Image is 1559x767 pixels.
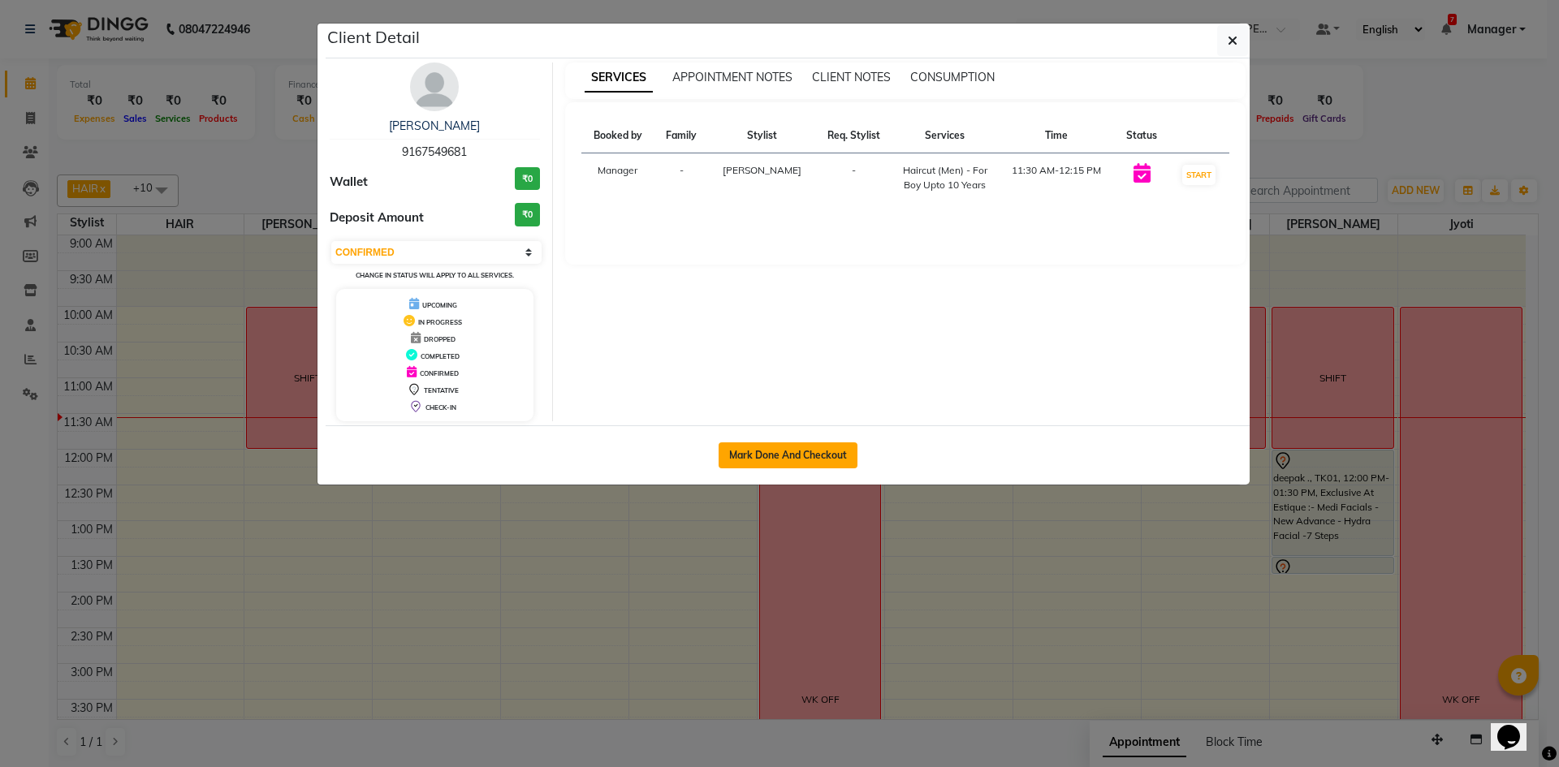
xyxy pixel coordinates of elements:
h5: Client Detail [327,25,420,50]
span: APPOINTMENT NOTES [672,70,792,84]
th: Booked by [581,118,655,153]
img: avatar [410,62,459,111]
small: Change in status will apply to all services. [356,271,514,279]
span: Deposit Amount [330,209,424,227]
th: Req. Stylist [814,118,892,153]
td: - [814,153,892,203]
span: CONSUMPTION [910,70,995,84]
th: Stylist [709,118,814,153]
th: Services [892,118,997,153]
td: - [654,153,709,203]
span: 9167549681 [402,144,467,159]
span: TENTATIVE [424,386,459,394]
span: CLIENT NOTES [812,70,891,84]
span: UPCOMING [422,301,457,309]
span: SERVICES [585,63,653,93]
span: Wallet [330,173,368,192]
h3: ₹0 [515,167,540,191]
span: DROPPED [424,335,456,343]
iframe: chat widget [1491,702,1543,751]
td: Manager [581,153,655,203]
div: Haircut (Men) - For Boy Upto 10 Years [902,163,987,192]
span: COMPLETED [421,352,460,360]
th: Family [654,118,709,153]
a: [PERSON_NAME] [389,118,480,133]
span: [PERSON_NAME] [723,164,801,176]
th: Time [997,118,1114,153]
span: CHECK-IN [425,403,456,412]
td: 11:30 AM-12:15 PM [997,153,1114,203]
span: CONFIRMED [420,369,459,377]
span: IN PROGRESS [418,318,462,326]
button: Mark Done And Checkout [719,442,857,468]
th: Status [1115,118,1169,153]
h3: ₹0 [515,203,540,226]
button: START [1182,165,1216,185]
